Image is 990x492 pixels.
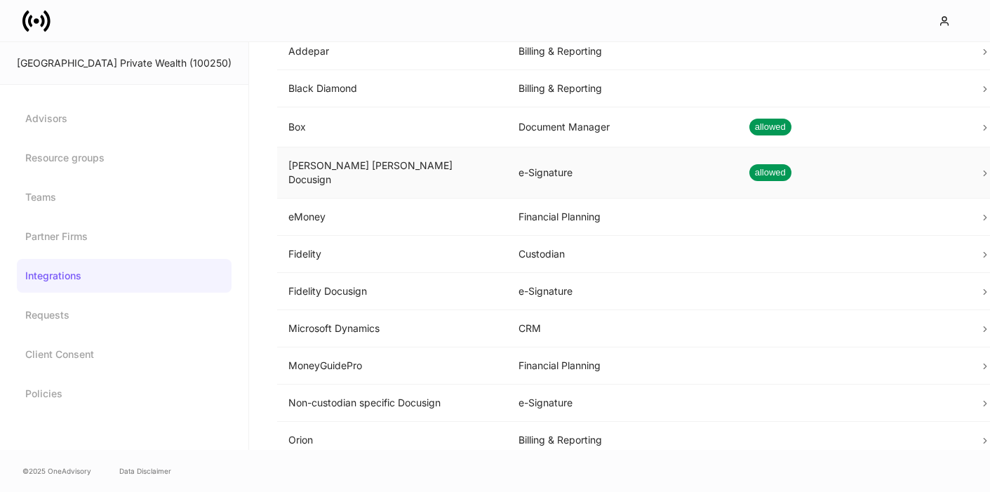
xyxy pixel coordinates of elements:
[507,199,737,236] td: Financial Planning
[507,273,737,310] td: e-Signature
[17,298,232,332] a: Requests
[17,259,232,293] a: Integrations
[17,180,232,214] a: Teams
[277,385,507,422] td: Non-custodian specific Docusign
[277,107,507,147] td: Box
[507,33,737,70] td: Billing & Reporting
[17,377,232,411] a: Policies
[277,33,507,70] td: Addepar
[507,236,737,273] td: Custodian
[507,310,737,347] td: CRM
[277,273,507,310] td: Fidelity Docusign
[17,102,232,135] a: Advisors
[17,338,232,371] a: Client Consent
[749,120,791,134] span: allowed
[749,166,791,180] span: allowed
[507,385,737,422] td: e-Signature
[17,141,232,175] a: Resource groups
[277,236,507,273] td: Fidelity
[17,56,232,70] div: [GEOGRAPHIC_DATA] Private Wealth (100250)
[277,422,507,459] td: Orion
[277,347,507,385] td: MoneyGuidePro
[277,199,507,236] td: eMoney
[277,147,507,199] td: [PERSON_NAME] [PERSON_NAME] Docusign
[507,107,737,147] td: Document Manager
[507,347,737,385] td: Financial Planning
[22,465,91,477] span: © 2025 OneAdvisory
[277,70,507,107] td: Black Diamond
[119,465,171,477] a: Data Disclaimer
[507,147,737,199] td: e-Signature
[507,70,737,107] td: Billing & Reporting
[507,422,737,459] td: Billing & Reporting
[17,220,232,253] a: Partner Firms
[277,310,507,347] td: Microsoft Dynamics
